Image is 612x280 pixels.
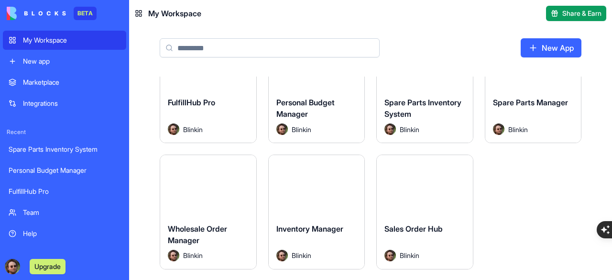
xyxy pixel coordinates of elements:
[3,52,126,71] a: New app
[493,123,504,135] img: Avatar
[148,8,201,19] span: My Workspace
[9,145,120,154] div: Spare Parts Inventory System
[562,9,601,18] span: Share & Earn
[7,7,97,20] a: BETA
[23,56,120,66] div: New app
[384,123,396,135] img: Avatar
[168,123,179,135] img: Avatar
[384,98,461,119] span: Spare Parts Inventory System
[485,29,582,143] a: Spare Parts ManagerAvatarBlinkin
[168,98,215,107] span: FulfillHub Pro
[276,123,288,135] img: Avatar
[400,124,419,134] span: Blinkin
[376,29,473,143] a: Spare Parts Inventory SystemAvatarBlinkin
[160,155,257,269] a: Wholesale Order ManagerAvatarBlinkin
[23,35,120,45] div: My Workspace
[183,124,203,134] span: Blinkin
[3,182,126,201] a: FulfillHub Pro
[30,261,66,271] a: Upgrade
[23,99,120,108] div: Integrations
[160,29,257,143] a: FulfillHub ProAvatarBlinkin
[3,203,126,222] a: Team
[7,7,66,20] img: logo
[3,73,126,92] a: Marketplace
[23,208,120,217] div: Team
[183,250,203,260] span: Blinkin
[521,38,581,57] a: New App
[74,7,97,20] div: BETA
[168,250,179,261] img: Avatar
[9,187,120,196] div: FulfillHub Pro
[3,245,126,264] a: Give feedback
[3,31,126,50] a: My Workspace
[3,161,126,180] a: Personal Budget Manager
[268,29,365,143] a: Personal Budget ManagerAvatarBlinkin
[23,229,120,238] div: Help
[292,250,311,260] span: Blinkin
[384,224,443,234] span: Sales Order Hub
[23,78,120,87] div: Marketplace
[30,259,66,274] button: Upgrade
[168,224,227,245] span: Wholesale Order Manager
[276,250,288,261] img: Avatar
[292,124,311,134] span: Blinkin
[9,166,120,175] div: Personal Budget Manager
[400,250,419,260] span: Blinkin
[376,155,473,269] a: Sales Order HubAvatarBlinkin
[276,224,343,234] span: Inventory Manager
[3,128,126,136] span: Recent
[268,155,365,269] a: Inventory ManagerAvatarBlinkin
[3,224,126,243] a: Help
[5,259,20,274] img: ACg8ocLOzJOMfx9isZ1m78W96V-9B_-F0ZO2mgTmhXa4GGAzbULkhUdz=s96-c
[546,6,606,21] button: Share & Earn
[3,140,126,159] a: Spare Parts Inventory System
[493,98,568,107] span: Spare Parts Manager
[276,98,335,119] span: Personal Budget Manager
[508,124,528,134] span: Blinkin
[384,250,396,261] img: Avatar
[3,94,126,113] a: Integrations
